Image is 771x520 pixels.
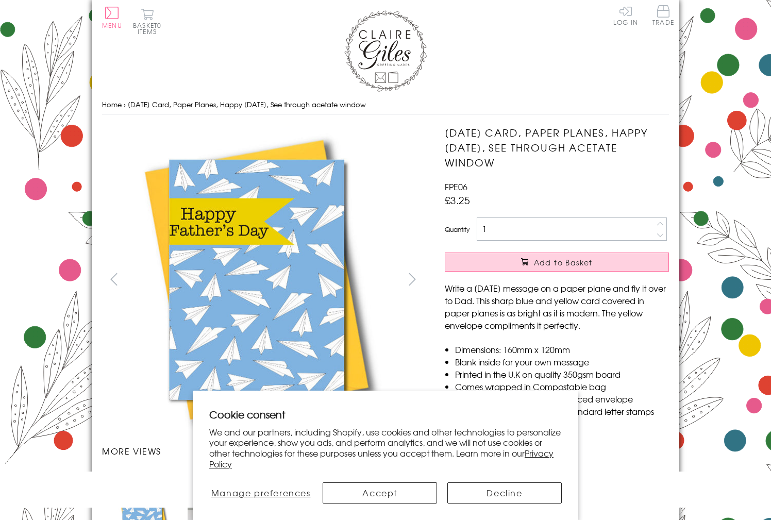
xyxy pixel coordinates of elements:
span: Menu [102,21,122,30]
button: Decline [447,482,562,504]
li: Dimensions: 160mm x 120mm [455,343,669,356]
a: Log In [613,5,638,25]
a: Privacy Policy [209,447,554,470]
span: £3.25 [445,193,470,207]
img: Father's Day Card, Paper Planes, Happy Father's Day, See through acetate window [102,125,411,434]
h1: [DATE] Card, Paper Planes, Happy [DATE], See through acetate window [445,125,669,170]
h3: More views [102,445,424,457]
a: Trade [652,5,674,27]
button: prev [102,267,125,291]
p: We and our partners, including Shopify, use cookies and other technologies to personalize your ex... [209,427,562,469]
span: Trade [652,5,674,25]
h2: Cookie consent [209,407,562,422]
span: Add to Basket [534,257,593,267]
li: Printed in the U.K on quality 350gsm board [455,368,669,380]
p: Write a [DATE] message on a paper plane and fly it over to Dad. This sharp blue and yellow card c... [445,282,669,331]
label: Quantity [445,225,470,234]
span: Manage preferences [211,487,311,499]
nav: breadcrumbs [102,94,669,115]
span: FPE06 [445,180,467,193]
li: Comes wrapped in Compostable bag [455,380,669,393]
img: Father's Day Card, Paper Planes, Happy Father's Day, See through acetate window [424,125,733,434]
button: next [401,267,424,291]
img: Claire Giles Greetings Cards [344,10,427,92]
button: Accept [323,482,437,504]
span: › [124,99,126,109]
a: Home [102,99,122,109]
button: Basket0 items [133,8,161,35]
span: [DATE] Card, Paper Planes, Happy [DATE], See through acetate window [128,99,366,109]
button: Menu [102,7,122,28]
button: Add to Basket [445,253,669,272]
button: Manage preferences [209,482,312,504]
li: Blank inside for your own message [455,356,669,368]
span: 0 items [138,21,161,36]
